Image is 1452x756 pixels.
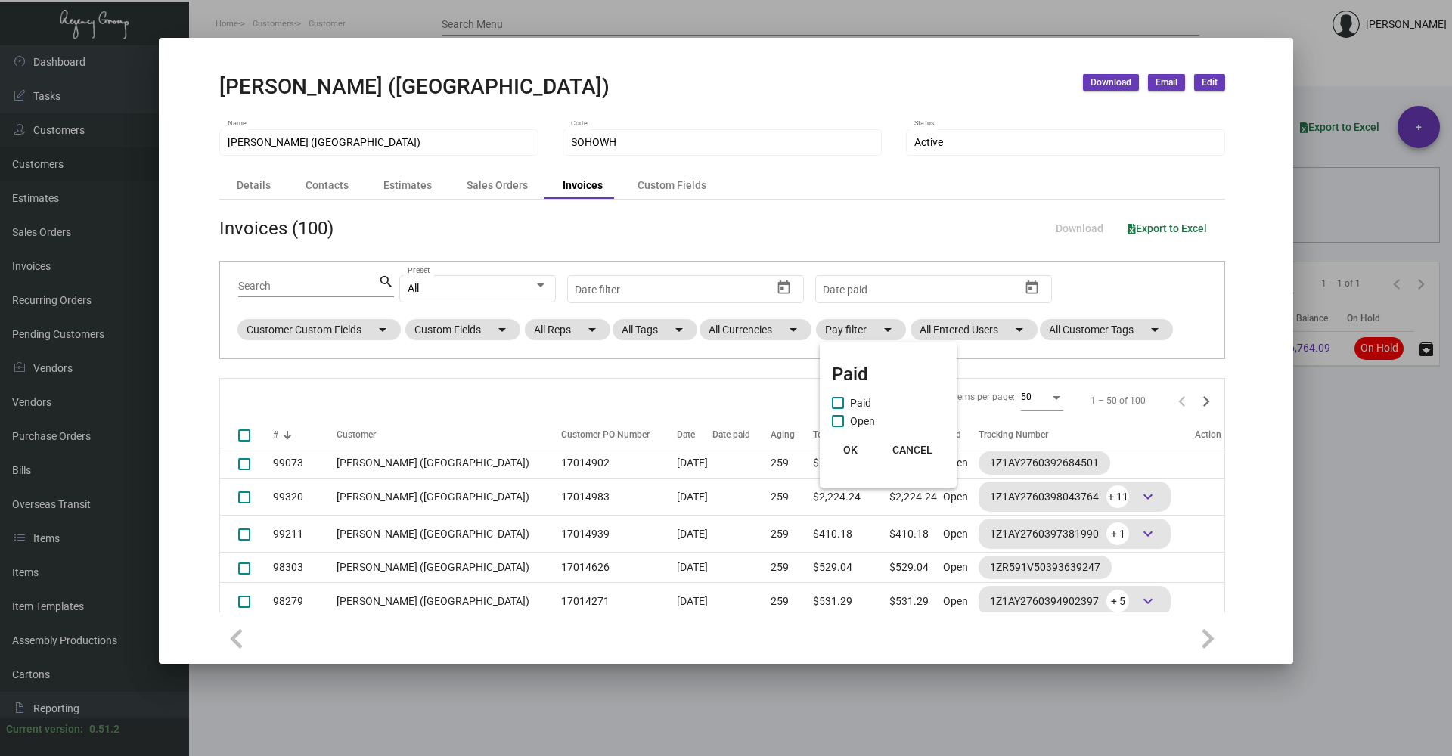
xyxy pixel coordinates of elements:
[832,361,945,388] mat-card-title: Paid
[892,444,932,456] span: CANCEL
[880,436,945,463] button: CANCEL
[826,436,874,463] button: OK
[850,412,875,430] span: Open
[6,721,83,737] div: Current version:
[89,721,119,737] div: 0.51.2
[843,444,858,456] span: OK
[850,394,871,412] span: Paid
